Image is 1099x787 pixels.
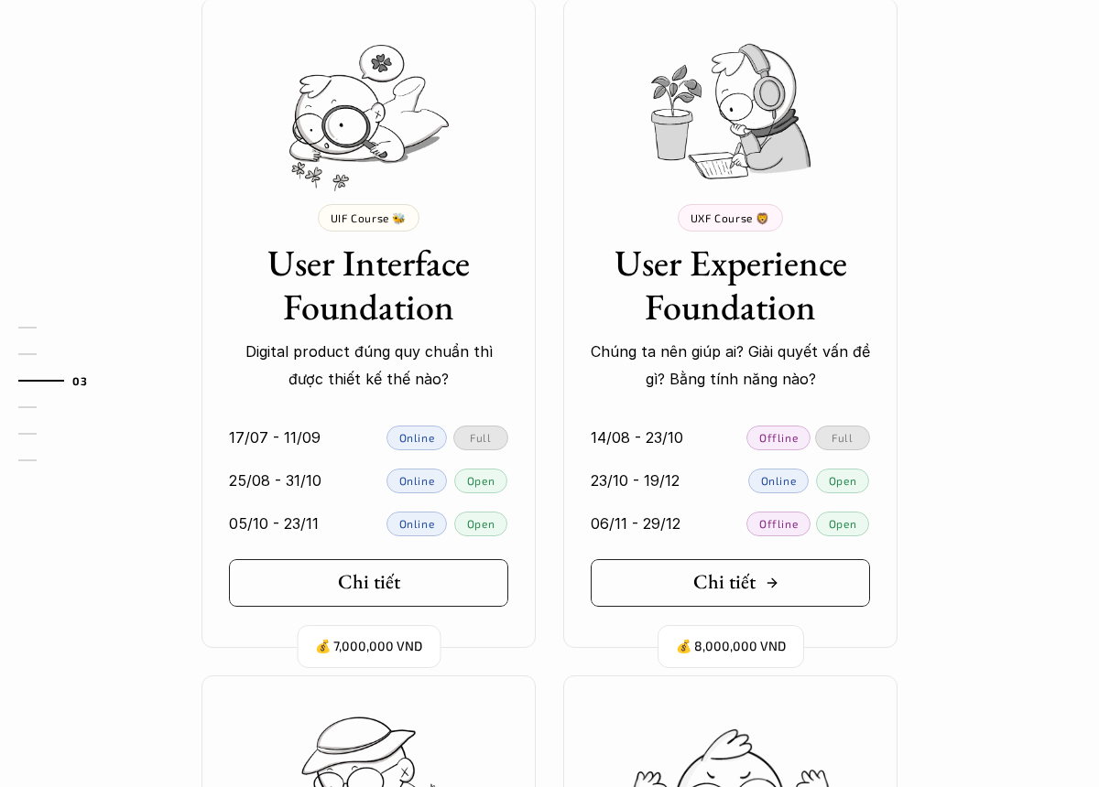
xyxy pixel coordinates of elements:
a: Chi tiết [229,559,508,607]
p: UIF Course 🐝 [331,211,407,224]
p: 💰 7,000,000 VND [315,634,422,659]
h3: User Interface Foundation [229,241,508,329]
p: 25/08 - 31/10 [229,467,321,494]
p: Online [399,517,435,530]
p: 06/11 - 29/12 [591,510,680,537]
h5: Chi tiết [338,570,400,594]
p: Offline [759,517,798,530]
a: Chi tiết [591,559,870,607]
p: Open [467,474,495,487]
p: UXF Course 🦁 [691,211,770,224]
p: 17/07 - 11/09 [229,424,321,451]
p: Online [399,431,435,444]
a: 03 [18,370,105,392]
p: Full [470,431,491,444]
p: Online [399,474,435,487]
p: Open [467,517,495,530]
p: 23/10 - 19/12 [591,467,680,494]
p: Offline [759,431,798,444]
p: Digital product đúng quy chuẩn thì được thiết kế thế nào? [229,338,508,393]
p: Open [829,474,856,487]
p: 14/08 - 23/10 [591,424,683,451]
p: Full [832,431,853,444]
h3: User Experience Foundation [591,241,870,329]
p: 💰 8,000,000 VND [676,634,786,659]
p: Chúng ta nên giúp ai? Giải quyết vấn đề gì? Bằng tính năng nào? [591,338,870,393]
p: 05/10 - 23/11 [229,510,319,537]
h5: Chi tiết [693,570,756,594]
strong: 03 [72,373,87,386]
p: Open [829,517,856,530]
p: Online [761,474,797,487]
